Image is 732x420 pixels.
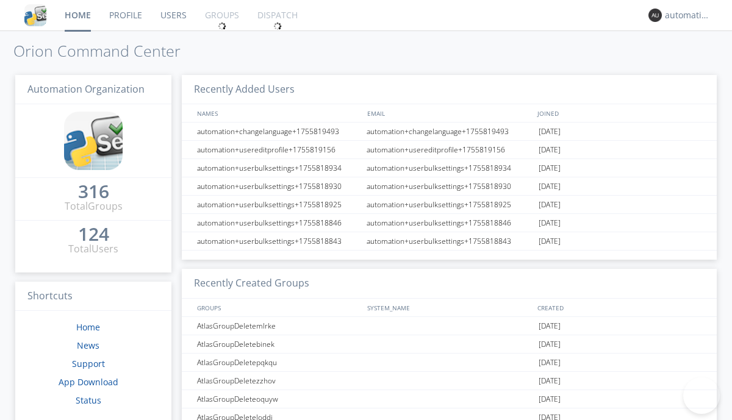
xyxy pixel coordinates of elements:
[182,372,717,390] a: AtlasGroupDeletezzhov[DATE]
[182,196,717,214] a: automation+userbulksettings+1755818925automation+userbulksettings+1755818925[DATE]
[364,299,534,316] div: SYSTEM_NAME
[194,214,363,232] div: automation+userbulksettings+1755818846
[194,123,363,140] div: automation+changelanguage+1755819493
[182,159,717,177] a: automation+userbulksettings+1755818934automation+userbulksettings+1755818934[DATE]
[364,177,536,195] div: automation+userbulksettings+1755818930
[539,372,561,390] span: [DATE]
[364,159,536,177] div: automation+userbulksettings+1755818934
[182,177,717,196] a: automation+userbulksettings+1755818930automation+userbulksettings+1755818930[DATE]
[182,317,717,335] a: AtlasGroupDeletemlrke[DATE]
[539,214,561,232] span: [DATE]
[539,177,561,196] span: [DATE]
[194,354,363,371] div: AtlasGroupDeletepqkqu
[539,317,561,335] span: [DATE]
[194,104,361,122] div: NAMES
[182,214,717,232] a: automation+userbulksettings+1755818846automation+userbulksettings+1755818846[DATE]
[194,159,363,177] div: automation+userbulksettings+1755818934
[273,22,282,30] img: spin.svg
[15,282,171,311] h3: Shortcuts
[182,335,717,354] a: AtlasGroupDeletebinek[DATE]
[194,196,363,213] div: automation+userbulksettings+1755818925
[72,358,105,369] a: Support
[182,123,717,141] a: automation+changelanguage+1755819493automation+changelanguage+1755819493[DATE]
[218,22,226,30] img: spin.svg
[539,390,561,408] span: [DATE]
[539,335,561,354] span: [DATE]
[683,377,720,414] iframe: Toggle Customer Support
[364,214,536,232] div: automation+userbulksettings+1755818846
[194,317,363,335] div: AtlasGroupDeletemlrke
[539,196,561,214] span: [DATE]
[27,82,145,96] span: Automation Organization
[364,196,536,213] div: automation+userbulksettings+1755818925
[539,159,561,177] span: [DATE]
[182,269,717,299] h3: Recently Created Groups
[59,376,118,388] a: App Download
[648,9,662,22] img: 373638.png
[182,141,717,159] a: automation+usereditprofile+1755819156automation+usereditprofile+1755819156[DATE]
[182,75,717,105] h3: Recently Added Users
[194,335,363,353] div: AtlasGroupDeletebinek
[539,232,561,251] span: [DATE]
[539,123,561,141] span: [DATE]
[194,141,363,158] div: automation+usereditprofile+1755819156
[194,372,363,390] div: AtlasGroupDeletezzhov
[78,185,109,199] a: 316
[539,141,561,159] span: [DATE]
[76,321,100,333] a: Home
[182,354,717,372] a: AtlasGroupDeletepqkqu[DATE]
[534,299,705,316] div: CREATED
[364,141,536,158] div: automation+usereditprofile+1755819156
[77,340,99,351] a: News
[68,242,118,256] div: Total Users
[64,112,123,170] img: cddb5a64eb264b2086981ab96f4c1ba7
[194,177,363,195] div: automation+userbulksettings+1755818930
[194,232,363,250] div: automation+userbulksettings+1755818843
[194,299,361,316] div: GROUPS
[78,228,109,242] a: 124
[534,104,705,122] div: JOINED
[194,390,363,408] div: AtlasGroupDeleteoquyw
[364,104,534,122] div: EMAIL
[78,185,109,198] div: 316
[65,199,123,213] div: Total Groups
[539,354,561,372] span: [DATE]
[182,232,717,251] a: automation+userbulksettings+1755818843automation+userbulksettings+1755818843[DATE]
[182,390,717,408] a: AtlasGroupDeleteoquyw[DATE]
[24,4,46,26] img: cddb5a64eb264b2086981ab96f4c1ba7
[665,9,711,21] div: automation+atlas0036
[364,123,536,140] div: automation+changelanguage+1755819493
[364,232,536,250] div: automation+userbulksettings+1755818843
[76,394,101,406] a: Status
[78,228,109,240] div: 124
